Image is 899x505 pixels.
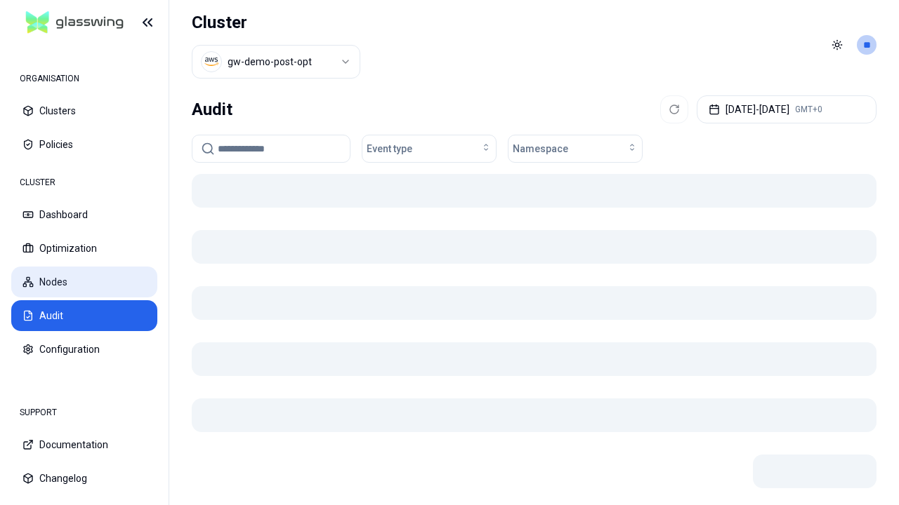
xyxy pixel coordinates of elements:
[228,55,312,69] div: gw-demo-post-opt
[192,11,360,34] h1: Cluster
[11,199,157,230] button: Dashboard
[192,95,232,123] div: Audit
[513,142,568,156] span: Namespace
[362,135,497,163] button: Event type
[11,168,157,196] div: CLUSTER
[697,95,877,123] button: [DATE]-[DATE]GMT+0
[20,6,129,39] img: GlassWing
[11,129,157,160] button: Policies
[11,233,157,264] button: Optimization
[795,104,822,115] span: GMT+0
[11,300,157,331] button: Audit
[11,398,157,426] div: SUPPORT
[11,267,157,297] button: Nodes
[11,429,157,460] button: Documentation
[204,55,218,69] img: aws
[11,95,157,126] button: Clusters
[508,135,643,163] button: Namespace
[11,65,157,93] div: ORGANISATION
[192,45,360,79] button: Select a value
[11,463,157,494] button: Changelog
[367,142,412,156] span: Event type
[11,334,157,365] button: Configuration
